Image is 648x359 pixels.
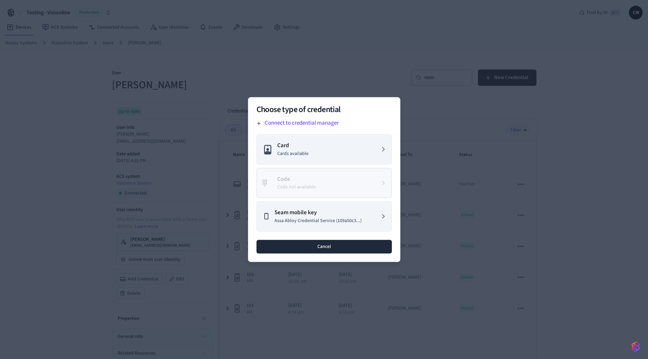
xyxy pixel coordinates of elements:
[254,118,392,129] button: Connect to credential manager
[277,141,309,150] p: Card
[256,201,392,232] button: Seam mobile keyAssa Abloy Credential Service (109a50c3...)
[256,168,392,198] button: CodeCode not available
[632,341,640,352] img: SeamLogoGradient.69752ec5.svg
[277,184,316,191] p: Code not available
[256,106,392,114] h2: Choose type of credential
[256,240,392,253] button: Cancel
[275,217,362,224] p: Assa Abloy Credential Service (109a50c3...)
[275,208,362,217] p: Seam mobile key
[277,175,316,184] p: Code
[277,150,309,157] p: Cards available
[256,134,392,165] button: CardCards available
